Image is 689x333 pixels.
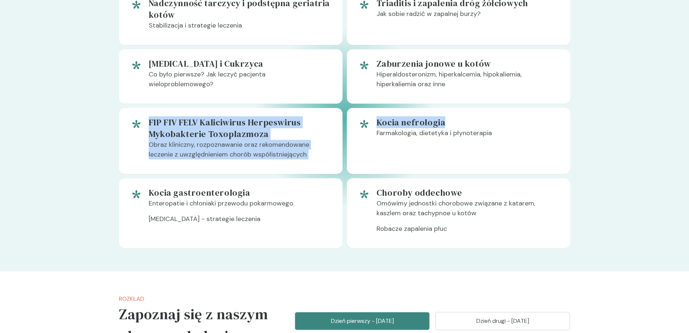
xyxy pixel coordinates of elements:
[377,70,559,95] p: Hiperaldosteronizm, hiperkalcemia, hipokaliemia, hiperkaliemia oraz inne
[304,317,421,325] p: Dzień pierwszy - [DATE]
[149,199,331,214] p: Enteropatie i chłoniaki przewodu pokarmowego
[119,295,272,303] p: Rozkład
[149,58,331,70] h5: [MEDICAL_DATA] i Cukrzyca
[149,214,331,230] p: [MEDICAL_DATA] - strategie leczenia
[377,128,559,144] p: Farmakologia, dietetyka i płynoterapia
[149,21,331,36] p: Stabilizacja i strategie leczenia
[149,117,331,140] h5: FIP FIV FELV Kaliciwirus Herpeswirus Mykobakterie Toxoplazmoza
[377,58,559,70] h5: Zaburzenia jonowe u kotów
[377,9,559,25] p: Jak sobie radzić w zapalnej burzy?
[377,117,559,128] h5: Kocia nefrologia
[149,70,331,95] p: Co było pierwsze? Jak leczyć pacjenta wieloproblemowego?
[377,187,559,199] h5: Choroby oddechowe
[377,224,559,240] p: Robacze zapalenia płuc
[377,199,559,224] p: Omówimy jednostki chorobowe związane z katarem, kaszlem oraz tachypnoe u kotów
[149,140,331,165] p: Obraz kliniczny, rozpoznawanie oraz rekomendowane leczenie z uwzględnieniem chorób współistniejących
[295,312,430,330] button: Dzień pierwszy - [DATE]
[435,312,570,330] button: Dzień drugi - [DATE]
[149,187,331,199] h5: Kocia gastroenterologia
[445,317,561,325] p: Dzień drugi - [DATE]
